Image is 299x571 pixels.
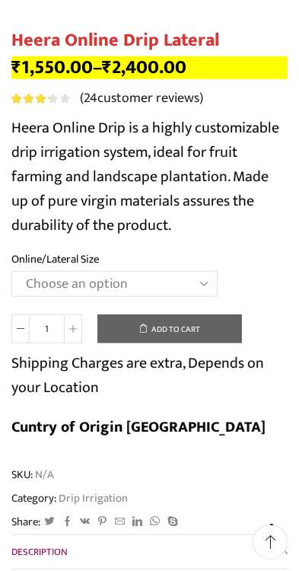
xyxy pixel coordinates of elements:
p: Shipping Charges are extra, Depends on your Location [11,351,288,400]
p: Heera Online Drip is a highly customizable drip irrigation system, ideal for fruit farming and la... [11,116,288,238]
span: Share: [11,514,40,530]
p: – [11,56,288,79]
span: SKU: [11,467,288,483]
span: Rated out of 5 based on customer ratings [11,94,49,104]
a: (24customer reviews) [80,89,203,109]
bdi: 1,550.00 [11,52,93,83]
bdi: 2,400.00 [102,52,186,83]
h1: Heera Online Drip Lateral [11,30,288,52]
b: Cuntry of Origin [GEOGRAPHIC_DATA] [11,414,266,440]
button: Add to cart [97,314,242,343]
a: Drip Irrigation [56,489,128,508]
span: Category: [11,490,128,506]
div: Rated 3.08 out of 5 [11,94,73,104]
span: 24 [11,94,72,104]
label: Online/Lateral Size [11,251,99,267]
span: Description [11,544,68,560]
span: ₹ [102,52,112,83]
a: Description [11,535,288,569]
span: 24 [84,87,97,110]
span: ₹ [11,52,21,83]
input: Product quantity [30,314,64,343]
span: N/A [33,467,54,483]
